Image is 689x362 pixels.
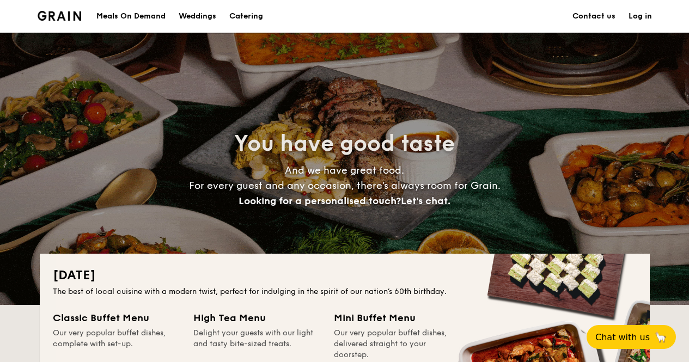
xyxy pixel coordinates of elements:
[401,195,450,207] span: Let's chat.
[53,267,637,284] h2: [DATE]
[53,286,637,297] div: The best of local cuisine with a modern twist, perfect for indulging in the spirit of our nation’...
[193,328,321,360] div: Delight your guests with our light and tasty bite-sized treats.
[193,310,321,326] div: High Tea Menu
[595,332,650,342] span: Chat with us
[234,131,455,157] span: You have good taste
[334,310,461,326] div: Mini Buffet Menu
[654,331,667,343] span: 🦙
[189,164,501,207] span: And we have great food. For every guest and any occasion, there’s always room for Grain.
[587,325,676,349] button: Chat with us🦙
[334,328,461,360] div: Our very popular buffet dishes, delivered straight to your doorstep.
[53,328,180,360] div: Our very popular buffet dishes, complete with set-up.
[239,195,401,207] span: Looking for a personalised touch?
[53,310,180,326] div: Classic Buffet Menu
[38,11,82,21] img: Grain
[38,11,82,21] a: Logotype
